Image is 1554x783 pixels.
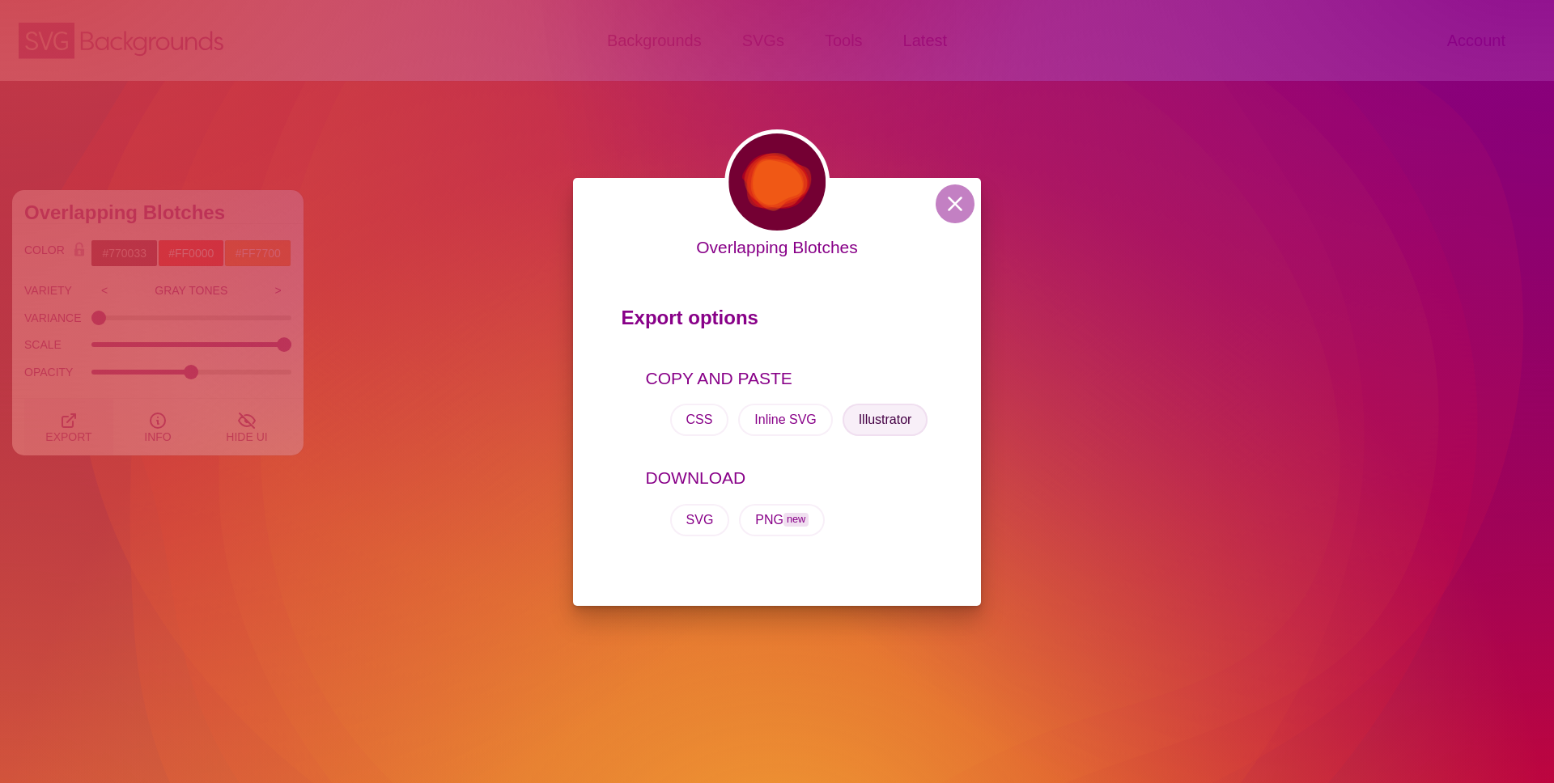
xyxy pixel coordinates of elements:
button: Illustrator [843,404,928,436]
p: DOWNLOAD [646,465,933,491]
button: CSS [670,404,729,436]
button: Inline SVG [738,404,832,436]
button: SVG [670,504,730,536]
button: PNGnew [739,504,825,536]
p: COPY AND PASTE [646,366,933,391]
span: new [783,513,809,527]
p: Export options [622,299,933,345]
p: Overlapping Blotches [696,235,858,260]
img: various uneven centered blobs [724,129,830,235]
